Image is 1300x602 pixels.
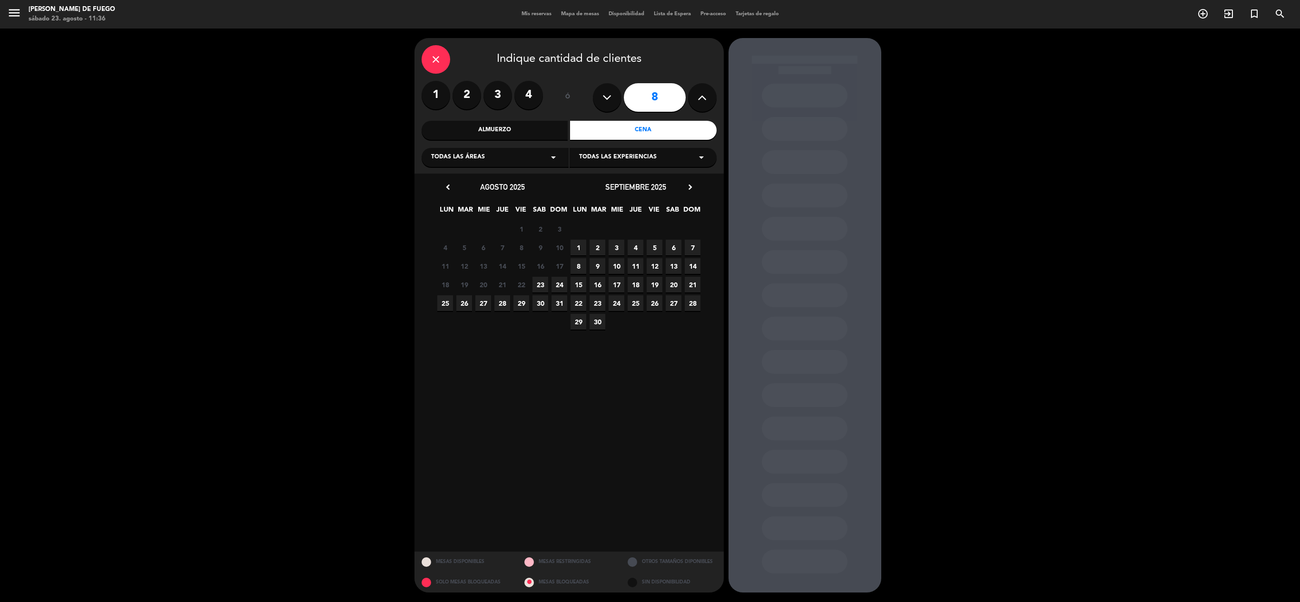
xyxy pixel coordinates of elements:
[437,295,453,311] span: 25
[683,204,699,220] span: DOM
[437,258,453,274] span: 11
[552,277,567,292] span: 24
[483,81,512,109] label: 3
[422,121,568,140] div: Almuerzo
[475,240,491,255] span: 6
[513,277,529,292] span: 22
[480,182,525,192] span: agosto 2025
[532,258,548,274] span: 16
[1274,8,1286,19] i: search
[552,295,567,311] span: 31
[422,45,717,74] div: Indique cantidad de clientes
[647,277,662,292] span: 19
[513,295,529,311] span: 29
[571,258,586,274] span: 8
[604,11,649,17] span: Disponibilidad
[475,277,491,292] span: 20
[476,204,492,220] span: MIE
[513,204,529,220] span: VIE
[556,11,604,17] span: Mapa de mesas
[646,204,662,220] span: VIE
[494,295,510,311] span: 28
[696,11,731,17] span: Pre-acceso
[647,258,662,274] span: 12
[532,221,548,237] span: 2
[430,54,442,65] i: close
[628,258,643,274] span: 11
[731,11,784,17] span: Tarjetas de regalo
[517,572,620,592] div: MESAS BLOQUEADAS
[532,277,548,292] span: 23
[456,240,472,255] span: 5
[414,552,518,572] div: MESAS DISPONIBLES
[550,204,566,220] span: DOM
[513,240,529,255] span: 8
[7,6,21,20] i: menu
[666,240,681,255] span: 6
[456,295,472,311] span: 26
[7,6,21,23] button: menu
[685,240,700,255] span: 7
[552,258,567,274] span: 17
[609,240,624,255] span: 3
[666,258,681,274] span: 13
[590,295,605,311] span: 23
[552,240,567,255] span: 10
[494,277,510,292] span: 21
[628,277,643,292] span: 18
[514,81,543,109] label: 4
[609,295,624,311] span: 24
[571,295,586,311] span: 22
[494,240,510,255] span: 7
[532,240,548,255] span: 9
[628,295,643,311] span: 25
[649,11,696,17] span: Lista de Espera
[570,121,717,140] div: Cena
[439,204,454,220] span: LUN
[647,295,662,311] span: 26
[620,552,724,572] div: OTROS TAMAÑOS DIPONIBLES
[591,204,606,220] span: MAR
[620,572,724,592] div: SIN DISPONIBILIDAD
[1197,8,1209,19] i: add_circle_outline
[696,152,707,163] i: arrow_drop_down
[422,81,450,109] label: 1
[513,258,529,274] span: 15
[590,277,605,292] span: 16
[571,277,586,292] span: 15
[685,295,700,311] span: 28
[552,81,583,114] div: ó
[453,81,481,109] label: 2
[475,295,491,311] span: 27
[29,14,115,24] div: sábado 23. agosto - 11:36
[571,240,586,255] span: 1
[552,221,567,237] span: 3
[685,182,695,192] i: chevron_right
[1223,8,1234,19] i: exit_to_app
[443,182,453,192] i: chevron_left
[456,277,472,292] span: 19
[513,221,529,237] span: 1
[609,277,624,292] span: 17
[457,204,473,220] span: MAR
[647,240,662,255] span: 5
[494,258,510,274] span: 14
[628,240,643,255] span: 4
[431,153,485,162] span: Todas las áreas
[685,277,700,292] span: 21
[571,314,586,330] span: 29
[666,295,681,311] span: 27
[628,204,643,220] span: JUE
[685,258,700,274] span: 14
[437,240,453,255] span: 4
[579,153,657,162] span: Todas las experiencias
[609,204,625,220] span: MIE
[532,295,548,311] span: 30
[605,182,666,192] span: septiembre 2025
[456,258,472,274] span: 12
[548,152,559,163] i: arrow_drop_down
[517,552,620,572] div: MESAS RESTRINGIDAS
[475,258,491,274] span: 13
[609,258,624,274] span: 10
[517,11,556,17] span: Mis reservas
